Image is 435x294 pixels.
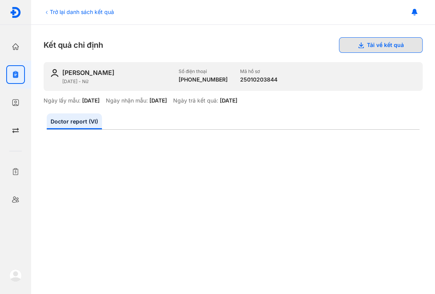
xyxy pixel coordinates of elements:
[179,68,228,75] div: Số điện thoại
[106,97,148,104] div: Ngày nhận mẫu:
[62,78,172,85] div: [DATE] - Nữ
[240,76,277,83] div: 25010203844
[9,269,22,282] img: logo
[47,113,102,129] a: Doctor report (VI)
[44,37,423,53] div: Kết quả chỉ định
[179,76,228,83] div: [PHONE_NUMBER]
[62,68,114,77] div: [PERSON_NAME]
[82,97,100,104] div: [DATE]
[44,8,114,16] div: Trở lại danh sách kết quả
[240,68,277,75] div: Mã hồ sơ
[173,97,218,104] div: Ngày trả kết quả:
[220,97,237,104] div: [DATE]
[149,97,167,104] div: [DATE]
[10,7,21,18] img: logo
[339,37,423,53] button: Tải về kết quả
[44,97,81,104] div: Ngày lấy mẫu:
[50,68,59,78] img: user-icon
